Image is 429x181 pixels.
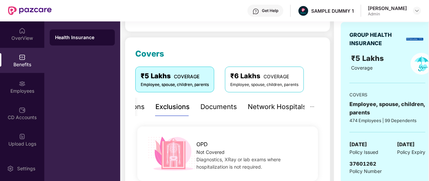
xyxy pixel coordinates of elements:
img: svg+xml;base64,PHN2ZyBpZD0iSGVscC0zMngzMiIgeG1sbnM9Imh0dHA6Ly93d3cudzMub3JnLzIwMDAvc3ZnIiB3aWR0aD... [252,8,259,15]
img: svg+xml;base64,PHN2ZyBpZD0iQmVuZWZpdHMiIHhtbG5zPSJodHRwOi8vd3d3LnczLm9yZy8yMDAwL3N2ZyIgd2lkdGg9Ij... [19,54,26,61]
img: icon [146,135,200,173]
img: svg+xml;base64,PHN2ZyBpZD0iU2V0dGluZy0yMHgyMCIgeG1sbnM9Imh0dHA6Ly93d3cudzMub3JnLzIwMDAvc3ZnIiB3aW... [7,165,14,172]
div: ₹5 Lakhs [141,71,209,81]
div: Get Help [262,8,278,13]
span: Diagnostics, XRay or lab exams where hospitalization is not required. [196,157,281,170]
div: SAMPLE DUMMY 1 [311,8,354,14]
div: COVERS [349,91,425,98]
span: OPD [196,140,208,149]
img: insurerLogo [406,38,423,40]
img: svg+xml;base64,PHN2ZyBpZD0iRW1wbG95ZWVzIiB4bWxucz0iaHR0cDovL3d3dy53My5vcmcvMjAwMC9zdmciIHdpZHRoPS... [19,80,26,87]
div: Health Insurance [55,34,109,41]
img: Pazcare_Alternative_logo-01-01.png [298,6,308,16]
button: ellipsis [304,98,320,116]
div: Admin [368,11,407,17]
div: Documents [200,102,237,112]
img: svg+xml;base64,PHN2ZyBpZD0iSG9tZSIgeG1sbnM9Imh0dHA6Ly93d3cudzMub3JnLzIwMDAvc3ZnIiB3aWR0aD0iMjAiIG... [19,27,26,34]
img: svg+xml;base64,PHN2ZyBpZD0iQ0RfQWNjb3VudHMiIGRhdGEtbmFtZT0iQ0QgQWNjb3VudHMiIHhtbG5zPSJodHRwOi8vd3... [19,107,26,113]
div: Exclusions [155,102,190,112]
img: svg+xml;base64,PHN2ZyBpZD0iRHJvcGRvd24tMzJ4MzIiIHhtbG5zPSJodHRwOi8vd3d3LnczLm9yZy8yMDAwL3N2ZyIgd2... [414,8,420,13]
div: Employee, spouse, children, parents [230,82,298,88]
div: Employee, spouse, children, parents [349,100,425,117]
div: GROUP HEALTH INSURANCE [349,31,404,48]
span: COVERAGE [174,74,199,79]
div: Settings [15,165,37,172]
div: ₹6 Lakhs [230,71,298,81]
span: COVERAGE [264,74,289,79]
div: [PERSON_NAME] [368,5,407,11]
span: [DATE] [397,141,415,149]
div: Employee, spouse, children, parents [141,82,209,88]
div: Network Hospitals [248,102,306,112]
span: Policy Number [349,168,382,174]
span: Policy Expiry [397,149,425,156]
img: New Pazcare Logo [8,6,52,15]
span: Policy Issued [349,149,378,156]
span: [DATE] [349,141,367,149]
span: Coverage [351,65,373,71]
span: 37601262 [349,161,376,167]
span: Covers [135,49,164,59]
div: 474 Employees | 99 Dependents [349,117,425,124]
div: Not Covered [196,149,309,156]
img: svg+xml;base64,PHN2ZyBpZD0iVXBsb2FkX0xvZ3MiIGRhdGEtbmFtZT0iVXBsb2FkIExvZ3MiIHhtbG5zPSJodHRwOi8vd3... [19,133,26,140]
span: ₹5 Lakhs [351,54,386,63]
span: ellipsis [310,104,315,109]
